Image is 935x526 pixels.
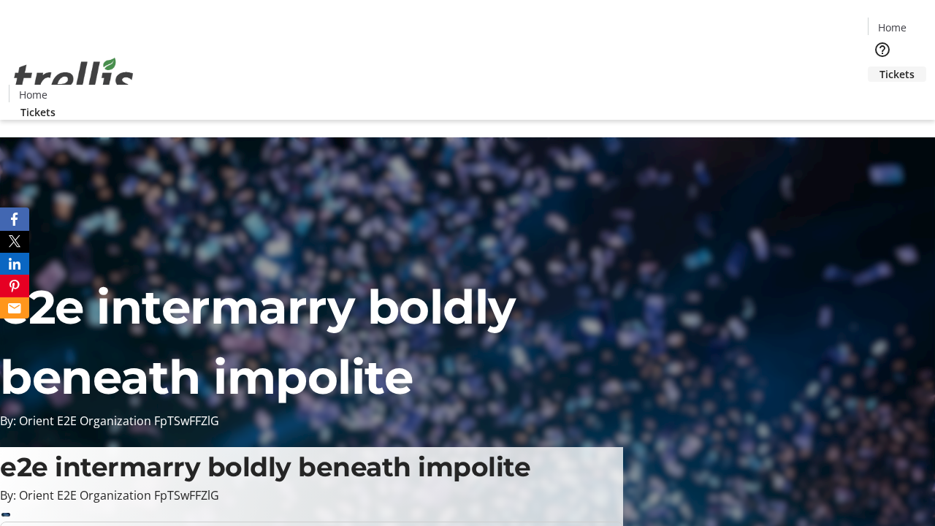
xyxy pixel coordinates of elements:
a: Home [9,87,56,102]
span: Home [878,20,907,35]
button: Cart [868,82,897,111]
span: Home [19,87,47,102]
a: Tickets [868,66,926,82]
span: Tickets [20,104,56,120]
span: Tickets [879,66,915,82]
a: Tickets [9,104,67,120]
img: Orient E2E Organization FpTSwFFZlG's Logo [9,42,139,115]
button: Help [868,35,897,64]
a: Home [869,20,915,35]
